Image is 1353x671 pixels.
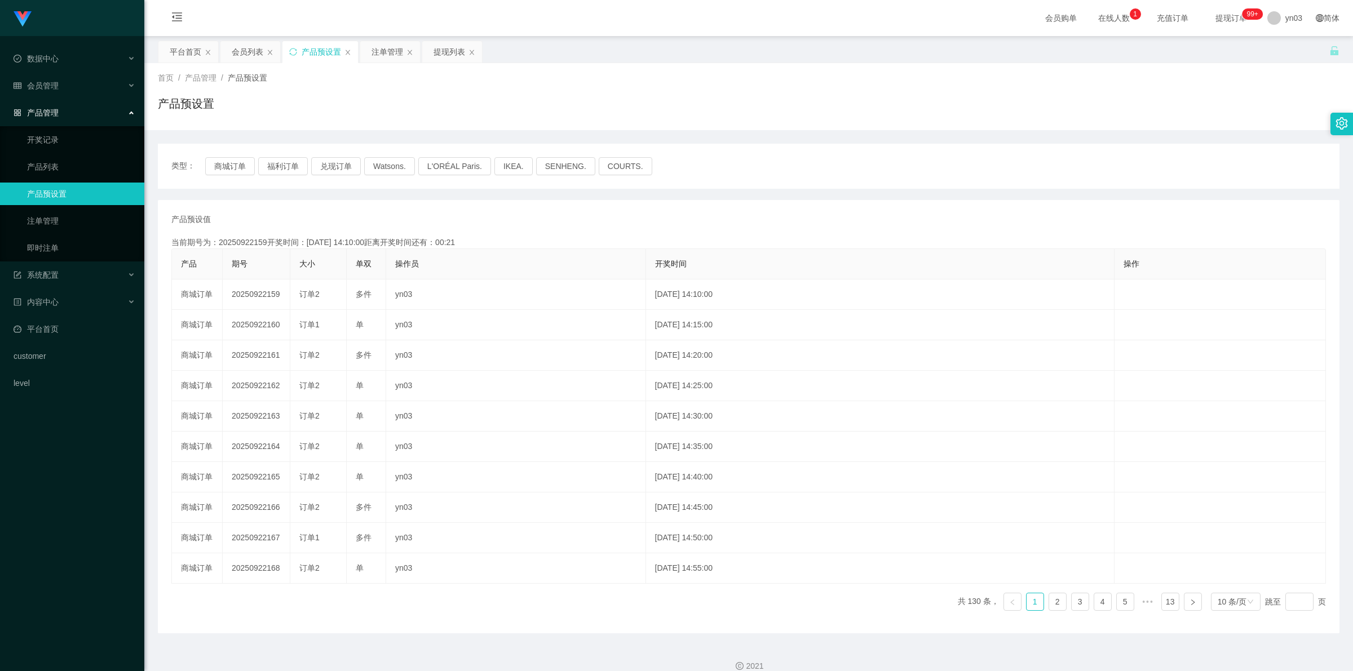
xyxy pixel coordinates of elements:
a: 5 [1117,593,1134,610]
a: 开奖记录 [27,128,135,151]
span: 订单2 [299,350,320,359]
a: customer [14,345,135,367]
i: 图标: close [205,49,211,56]
td: yn03 [386,401,646,432]
a: level [14,372,135,394]
span: 会员管理 [14,81,59,90]
a: 4 [1094,593,1111,610]
span: 单双 [356,259,372,268]
a: 3 [1072,593,1089,610]
li: 下一页 [1184,593,1202,611]
i: 图标: appstore-o [14,109,21,117]
i: 图标: down [1247,598,1254,606]
button: L'ORÉAL Paris. [418,157,491,175]
span: 在线人数 [1093,14,1135,22]
td: 20250922160 [223,310,290,340]
i: 图标: check-circle-o [14,55,21,63]
div: 跳至 页 [1265,593,1326,611]
li: 2 [1049,593,1067,611]
i: 图标: copyright [736,662,744,670]
td: [DATE] 14:40:00 [646,462,1115,492]
td: yn03 [386,371,646,401]
span: / [221,73,223,82]
td: [DATE] 14:50:00 [646,523,1115,553]
i: 图标: close [468,49,475,56]
span: 单 [356,472,364,481]
span: 类型： [171,157,205,175]
td: [DATE] 14:55:00 [646,553,1115,584]
li: 4 [1094,593,1112,611]
td: [DATE] 14:20:00 [646,340,1115,371]
div: 会员列表 [232,41,263,63]
span: 大小 [299,259,315,268]
a: 13 [1162,593,1179,610]
td: 商城订单 [172,553,223,584]
td: 商城订单 [172,432,223,462]
td: yn03 [386,310,646,340]
a: 2 [1049,593,1066,610]
li: 向后 5 页 [1139,593,1157,611]
td: 20250922166 [223,492,290,523]
span: 首页 [158,73,174,82]
span: 产品 [181,259,197,268]
span: 产品管理 [14,108,59,117]
i: 图标: profile [14,298,21,306]
span: 多件 [356,290,372,299]
span: 系统配置 [14,270,59,279]
h1: 产品预设置 [158,95,214,112]
span: 单 [356,563,364,572]
span: 单 [356,381,364,390]
td: 商城订单 [172,462,223,492]
span: 单 [356,411,364,420]
span: 操作 [1124,259,1139,268]
span: 产品管理 [185,73,216,82]
li: 上一页 [1003,593,1022,611]
span: 订单2 [299,472,320,481]
button: IKEA. [494,157,533,175]
td: 20250922159 [223,279,290,310]
td: yn03 [386,492,646,523]
td: 20250922168 [223,553,290,584]
td: yn03 [386,523,646,553]
td: [DATE] 14:10:00 [646,279,1115,310]
td: 20250922161 [223,340,290,371]
span: 订单2 [299,503,320,512]
span: 操作员 [395,259,419,268]
td: [DATE] 14:45:00 [646,492,1115,523]
span: / [178,73,180,82]
button: 兑现订单 [311,157,361,175]
i: 图标: menu-fold [158,1,196,37]
td: 商城订单 [172,371,223,401]
td: yn03 [386,553,646,584]
button: Watsons. [364,157,415,175]
span: 订单2 [299,563,320,572]
td: 商城订单 [172,492,223,523]
td: 20250922162 [223,371,290,401]
span: 期号 [232,259,247,268]
td: [DATE] 14:15:00 [646,310,1115,340]
span: 单 [356,442,364,451]
span: 订单2 [299,290,320,299]
td: 20250922165 [223,462,290,492]
span: 多件 [356,350,372,359]
i: 图标: left [1009,599,1016,606]
span: 单 [356,320,364,329]
li: 1 [1026,593,1044,611]
i: 图标: close [344,49,351,56]
span: 多件 [356,503,372,512]
td: 20250922167 [223,523,290,553]
span: ••• [1139,593,1157,611]
div: 10 条/页 [1218,593,1246,610]
td: 商城订单 [172,523,223,553]
td: 20250922164 [223,432,290,462]
i: 图标: close [406,49,413,56]
li: 13 [1161,593,1179,611]
td: yn03 [386,462,646,492]
div: 注单管理 [372,41,403,63]
a: 即时注单 [27,237,135,259]
i: 图标: table [14,82,21,90]
i: 图标: right [1190,599,1196,606]
img: logo.9652507e.png [14,11,32,27]
a: 产品预设置 [27,183,135,205]
i: 图标: sync [289,48,297,56]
